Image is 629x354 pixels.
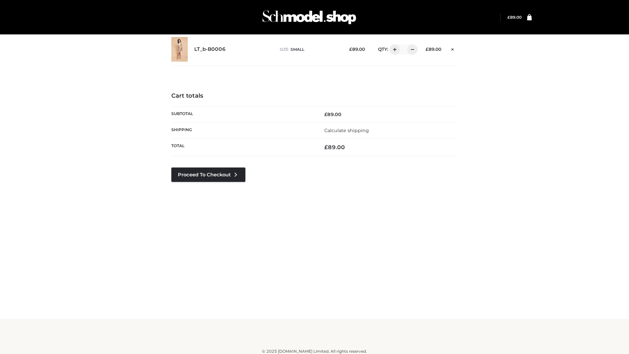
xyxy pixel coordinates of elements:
a: Proceed to Checkout [171,167,245,182]
a: Remove this item [448,44,458,53]
img: Schmodel Admin 964 [260,4,358,30]
th: Subtotal [171,106,314,122]
img: LT_b-B0006 - SMALL [171,37,188,62]
span: £ [426,47,429,52]
span: £ [349,47,352,52]
h4: Cart totals [171,92,458,100]
p: size : [280,47,339,52]
bdi: 89.00 [324,111,341,117]
span: £ [507,15,510,20]
bdi: 89.00 [507,15,522,20]
bdi: 89.00 [324,144,345,150]
span: £ [324,144,328,150]
a: £89.00 [507,15,522,20]
bdi: 89.00 [349,47,365,52]
bdi: 89.00 [426,47,441,52]
span: £ [324,111,327,117]
th: Shipping [171,122,314,138]
a: LT_b-B0006 [194,46,226,52]
a: Calculate shipping [324,128,369,133]
span: SMALL [291,47,304,52]
div: QTY: [372,44,415,55]
th: Total [171,139,314,156]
